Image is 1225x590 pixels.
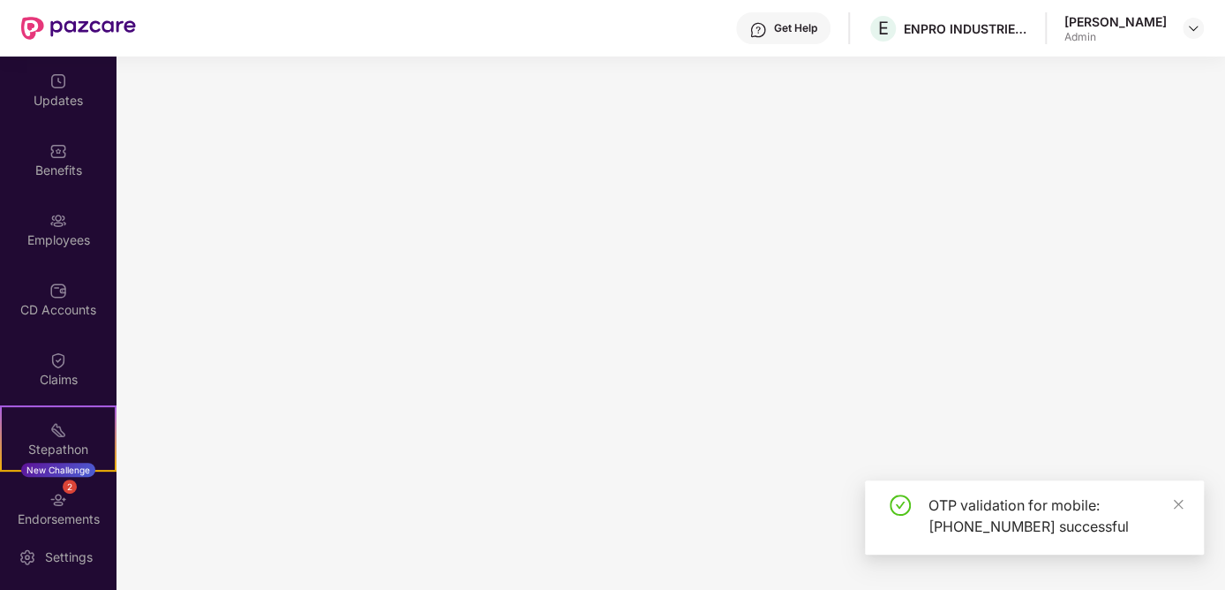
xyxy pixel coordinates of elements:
div: 2 [63,480,77,494]
div: OTP validation for mobile: [PHONE_NUMBER] successful [928,495,1183,537]
span: check-circle [890,495,911,516]
img: svg+xml;base64,PHN2ZyBpZD0iQ2xhaW0iIHhtbG5zPSJodHRwOi8vd3d3LnczLm9yZy8yMDAwL3N2ZyIgd2lkdGg9IjIwIi... [49,352,67,369]
img: svg+xml;base64,PHN2ZyBpZD0iVXBkYXRlZCIgeG1sbnM9Imh0dHA6Ly93d3cudzMub3JnLzIwMDAvc3ZnIiB3aWR0aD0iMj... [49,72,67,90]
img: svg+xml;base64,PHN2ZyBpZD0iQmVuZWZpdHMiIHhtbG5zPSJodHRwOi8vd3d3LnczLm9yZy8yMDAwL3N2ZyIgd2lkdGg9Ij... [49,142,67,160]
div: Get Help [774,21,817,35]
img: svg+xml;base64,PHN2ZyBpZD0iSGVscC0zMngzMiIgeG1sbnM9Imh0dHA6Ly93d3cudzMub3JnLzIwMDAvc3ZnIiB3aWR0aD... [749,21,767,39]
img: svg+xml;base64,PHN2ZyBpZD0iQ0RfQWNjb3VudHMiIGRhdGEtbmFtZT0iQ0QgQWNjb3VudHMiIHhtbG5zPSJodHRwOi8vd3... [49,282,67,299]
div: Settings [40,548,98,566]
span: close [1172,498,1184,511]
div: ENPRO INDUSTRIES PVT LTD [904,20,1027,37]
img: svg+xml;base64,PHN2ZyBpZD0iRW1wbG95ZWVzIiB4bWxucz0iaHR0cDovL3d3dy53My5vcmcvMjAwMC9zdmciIHdpZHRoPS... [49,212,67,230]
div: New Challenge [21,463,95,477]
span: E [878,18,889,39]
div: Admin [1064,30,1167,44]
img: svg+xml;base64,PHN2ZyBpZD0iU2V0dGluZy0yMHgyMCIgeG1sbnM9Imh0dHA6Ly93d3cudzMub3JnLzIwMDAvc3ZnIiB3aW... [19,548,36,566]
div: [PERSON_NAME] [1064,13,1167,30]
div: Stepathon [2,441,115,458]
img: svg+xml;base64,PHN2ZyBpZD0iRHJvcGRvd24tMzJ4MzIiIHhtbG5zPSJodHRwOi8vd3d3LnczLm9yZy8yMDAwL3N2ZyIgd2... [1186,21,1200,35]
img: New Pazcare Logo [21,17,136,40]
img: svg+xml;base64,PHN2ZyB4bWxucz0iaHR0cDovL3d3dy53My5vcmcvMjAwMC9zdmciIHdpZHRoPSIyMSIgaGVpZ2h0PSIyMC... [49,421,67,439]
img: svg+xml;base64,PHN2ZyBpZD0iRW5kb3JzZW1lbnRzIiB4bWxucz0iaHR0cDovL3d3dy53My5vcmcvMjAwMC9zdmciIHdpZH... [49,491,67,509]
